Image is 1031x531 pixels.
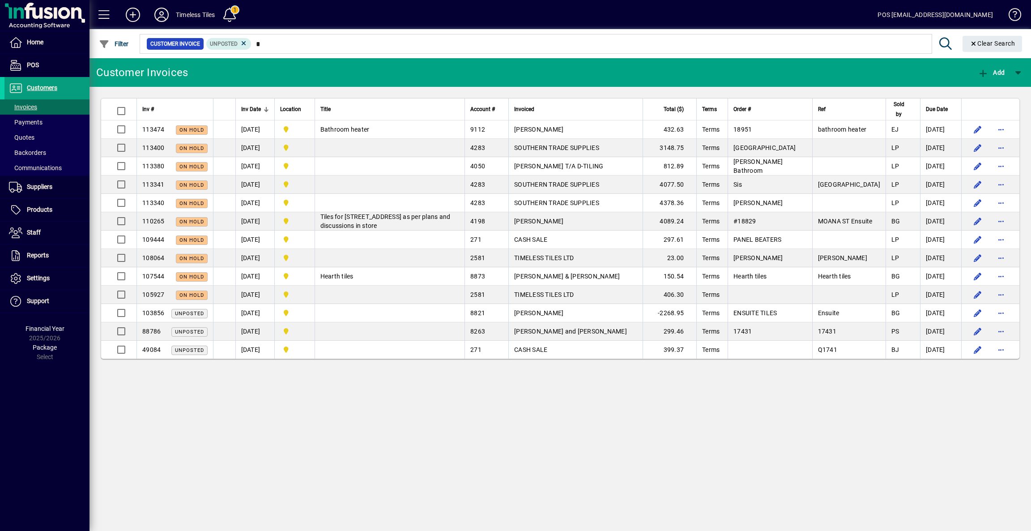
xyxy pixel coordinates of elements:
td: [DATE] [920,322,961,341]
span: [GEOGRAPHIC_DATA] [818,181,880,188]
td: 4077.50 [643,176,696,194]
span: Inv # [142,104,154,114]
span: Suppliers [27,183,52,190]
span: Dunedin [280,216,309,226]
td: [DATE] [920,157,961,176]
a: Quotes [4,130,89,145]
td: [DATE] [235,231,274,249]
span: Settings [27,274,50,282]
span: 2581 [470,291,485,298]
span: On hold [179,127,204,133]
span: LP [891,199,899,206]
td: 432.63 [643,120,696,139]
span: bathroom heater [818,126,867,133]
span: LP [891,254,899,261]
span: Reports [27,252,49,259]
span: Clear Search [970,40,1015,47]
span: TIMELESS TILES LTD [514,254,574,261]
span: On hold [179,146,204,151]
span: Terms [702,199,720,206]
span: 113474 [142,126,165,133]
span: Terms [702,163,720,170]
span: Terms [702,273,720,280]
button: More options [994,196,1008,210]
span: 271 [470,346,481,353]
span: Bathroom heater [320,126,370,133]
mat-chip: Customer Invoice Status: Unposted [206,38,251,50]
span: On hold [179,256,204,261]
button: Edit [971,269,985,283]
span: 4283 [470,144,485,151]
span: Unposted [175,347,204,353]
span: Dunedin [280,180,309,189]
button: More options [994,141,1008,155]
span: Package [33,344,57,351]
button: Add [119,7,147,23]
span: ENSUITE TILES [733,309,777,317]
span: Location [280,104,301,114]
div: Inv Date [241,104,269,114]
span: Total ($) [664,104,684,114]
span: [PERSON_NAME] T/A D-TILING [514,163,604,170]
td: [DATE] [920,304,961,322]
button: Clear [963,36,1022,52]
span: 113380 [142,163,165,170]
button: Add [976,64,1007,81]
span: Terms [702,254,720,261]
td: 812.89 [643,157,696,176]
span: LP [891,163,899,170]
a: Products [4,199,89,221]
span: On hold [179,292,204,298]
span: [PERSON_NAME] [733,254,783,261]
span: Order # [733,104,751,114]
span: 105927 [142,291,165,298]
span: Terms [702,218,720,225]
span: Tiles for [STREET_ADDRESS] as per plans and discussions in store [320,213,451,229]
span: 88786 [142,328,161,335]
span: Terms [702,236,720,243]
td: [DATE] [235,341,274,359]
span: 4050 [470,163,485,170]
span: Terms [702,144,720,151]
td: [DATE] [235,249,274,267]
button: More options [994,306,1008,320]
span: LP [891,291,899,298]
div: Customer Invoices [96,65,188,80]
button: Edit [971,214,985,228]
a: Communications [4,160,89,176]
span: Financial Year [26,325,64,332]
span: Ensuite [818,309,839,317]
button: More options [994,324,1008,338]
a: Suppliers [4,176,89,198]
button: More options [994,232,1008,247]
span: On hold [179,182,204,188]
span: PS [891,328,899,335]
span: EJ [891,126,899,133]
button: Filter [97,36,131,52]
button: More options [994,122,1008,137]
td: 299.46 [643,322,696,341]
span: MOANA ST Ensuite [818,218,873,225]
span: Support [27,297,49,304]
span: Unposted [175,329,204,335]
span: 9112 [470,126,485,133]
div: Invoiced [514,104,637,114]
span: Ref [818,104,826,114]
span: Products [27,206,52,213]
span: 17431 [733,328,752,335]
span: Invoiced [514,104,534,114]
td: [DATE] [920,249,961,267]
span: Invoices [9,103,37,111]
span: On hold [179,201,204,206]
span: Due Date [926,104,948,114]
span: 8263 [470,328,485,335]
span: Terms [702,309,720,317]
td: [DATE] [920,139,961,157]
td: 3148.75 [643,139,696,157]
span: Hearth tiles [818,273,851,280]
span: Dunedin [280,345,309,355]
td: 406.30 [643,286,696,304]
span: 8873 [470,273,485,280]
div: Sold by [891,99,915,119]
td: 23.00 [643,249,696,267]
